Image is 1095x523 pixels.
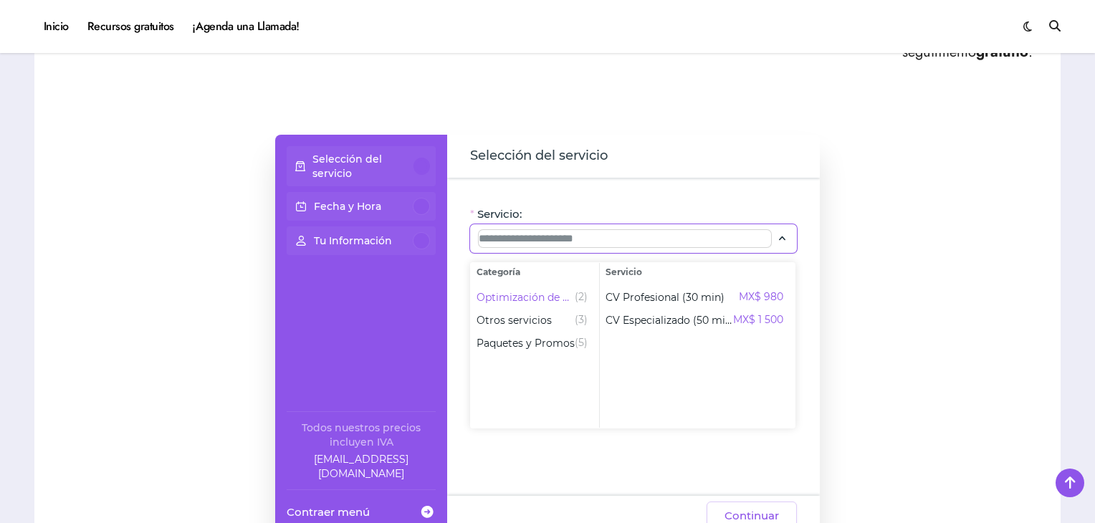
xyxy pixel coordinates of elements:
[471,263,599,282] span: Categoría
[183,7,309,46] a: ¡Agenda una Llamada!
[470,262,795,428] div: Selecciona el servicio
[606,313,733,327] span: CV Especializado (50 min)
[314,234,392,248] p: Tu Información
[575,335,588,352] span: (5)
[34,7,78,46] a: Inicio
[477,313,552,327] span: Otros servicios
[314,199,381,213] p: Fecha y Hora
[477,336,575,350] span: Paquetes y Promos
[312,152,414,181] p: Selección del servicio
[287,452,436,481] a: Company email: ayuda@elhadadelasvacantes.com
[600,263,795,282] span: Servicio
[739,289,783,306] span: MX$ 980
[606,290,725,304] span: CV Profesional (30 min)
[575,289,588,306] span: (2)
[287,421,436,449] div: Todos nuestros precios incluyen IVA
[733,312,783,329] span: MX$ 1 500
[477,207,522,221] span: Servicio:
[78,7,183,46] a: Recursos gratuitos
[470,146,608,166] span: Selección del servicio
[477,290,575,304] span: Optimización de CV
[575,312,588,329] span: (3)
[287,504,370,519] span: Contraer menú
